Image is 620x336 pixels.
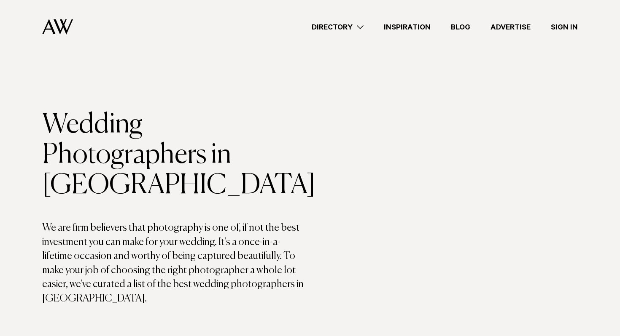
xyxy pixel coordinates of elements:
a: Inspiration [374,21,441,33]
h1: Wedding Photographers in [GEOGRAPHIC_DATA] [42,110,310,201]
a: Directory [302,21,374,33]
img: Auckland Weddings Logo [42,19,73,35]
a: Advertise [480,21,541,33]
p: We are firm believers that photography is one of, if not the best investment you can make for you... [42,221,310,306]
a: Blog [441,21,480,33]
a: Sign In [541,21,588,33]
